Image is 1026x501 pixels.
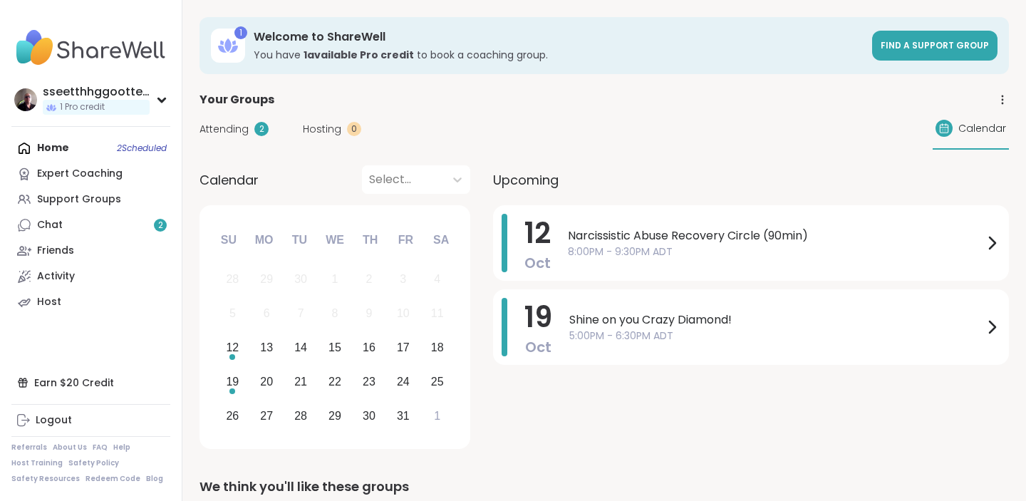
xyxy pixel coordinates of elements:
[37,167,123,181] div: Expert Coaching
[425,224,457,256] div: Sa
[11,370,170,396] div: Earn $20 Credit
[286,333,316,363] div: Choose Tuesday, October 14th, 2025
[68,458,119,468] a: Safety Policy
[11,474,80,484] a: Safety Resources
[294,406,307,425] div: 28
[93,443,108,453] a: FAQ
[397,304,410,323] div: 10
[568,244,983,259] span: 8:00PM - 9:30PM ADT
[226,269,239,289] div: 28
[11,238,170,264] a: Friends
[524,213,551,253] span: 12
[199,170,259,190] span: Calendar
[264,304,270,323] div: 6
[366,304,372,323] div: 9
[354,366,385,397] div: Choose Thursday, October 23rd, 2025
[113,443,130,453] a: Help
[11,264,170,289] a: Activity
[434,269,440,289] div: 4
[199,91,274,108] span: Your Groups
[37,218,63,232] div: Chat
[400,269,406,289] div: 3
[363,338,375,357] div: 16
[354,264,385,295] div: Not available Thursday, October 2nd, 2025
[226,338,239,357] div: 12
[332,304,338,323] div: 8
[294,338,307,357] div: 14
[226,372,239,391] div: 19
[298,304,304,323] div: 7
[248,224,279,256] div: Mo
[252,264,282,295] div: Not available Monday, September 29th, 2025
[215,262,454,433] div: month 2025-10
[217,333,248,363] div: Choose Sunday, October 12th, 2025
[226,406,239,425] div: 26
[354,401,385,431] div: Choose Thursday, October 30th, 2025
[286,264,316,295] div: Not available Tuesday, September 30th, 2025
[37,244,74,258] div: Friends
[284,224,315,256] div: Tu
[60,101,105,113] span: 1 Pro credit
[422,366,452,397] div: Choose Saturday, October 25th, 2025
[43,84,150,100] div: sseetthhggootteell
[199,122,249,137] span: Attending
[11,289,170,315] a: Host
[260,406,273,425] div: 27
[217,401,248,431] div: Choose Sunday, October 26th, 2025
[328,372,341,391] div: 22
[294,372,307,391] div: 21
[397,406,410,425] div: 31
[431,372,444,391] div: 25
[234,26,247,39] div: 1
[11,458,63,468] a: Host Training
[304,48,414,62] b: 1 available Pro credit
[363,406,375,425] div: 30
[260,338,273,357] div: 13
[434,406,440,425] div: 1
[252,366,282,397] div: Choose Monday, October 20th, 2025
[320,366,351,397] div: Choose Wednesday, October 22nd, 2025
[524,253,551,273] span: Oct
[11,212,170,238] a: Chat2
[252,333,282,363] div: Choose Monday, October 13th, 2025
[158,219,163,232] span: 2
[146,474,163,484] a: Blog
[354,333,385,363] div: Choose Thursday, October 16th, 2025
[319,224,351,256] div: We
[569,311,983,329] span: Shine on you Crazy Diamond!
[431,338,444,357] div: 18
[569,329,983,344] span: 5:00PM - 6:30PM ADT
[366,269,372,289] div: 2
[53,443,87,453] a: About Us
[252,299,282,329] div: Not available Monday, October 6th, 2025
[260,372,273,391] div: 20
[332,269,338,289] div: 1
[397,338,410,357] div: 17
[355,224,386,256] div: Th
[37,269,75,284] div: Activity
[303,122,341,137] span: Hosting
[422,333,452,363] div: Choose Saturday, October 18th, 2025
[217,366,248,397] div: Choose Sunday, October 19th, 2025
[294,269,307,289] div: 30
[254,29,864,45] h3: Welcome to ShareWell
[213,224,244,256] div: Su
[390,224,421,256] div: Fr
[958,121,1006,136] span: Calendar
[320,401,351,431] div: Choose Wednesday, October 29th, 2025
[36,413,72,428] div: Logout
[525,337,551,357] span: Oct
[568,227,983,244] span: Narcissistic Abuse Recovery Circle (90min)
[320,299,351,329] div: Not available Wednesday, October 8th, 2025
[354,299,385,329] div: Not available Thursday, October 9th, 2025
[388,366,418,397] div: Choose Friday, October 24th, 2025
[11,23,170,73] img: ShareWell Nav Logo
[11,161,170,187] a: Expert Coaching
[872,31,997,61] a: Find a support group
[85,474,140,484] a: Redeem Code
[388,299,418,329] div: Not available Friday, October 10th, 2025
[320,333,351,363] div: Choose Wednesday, October 15th, 2025
[320,264,351,295] div: Not available Wednesday, October 1st, 2025
[260,269,273,289] div: 29
[229,304,236,323] div: 5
